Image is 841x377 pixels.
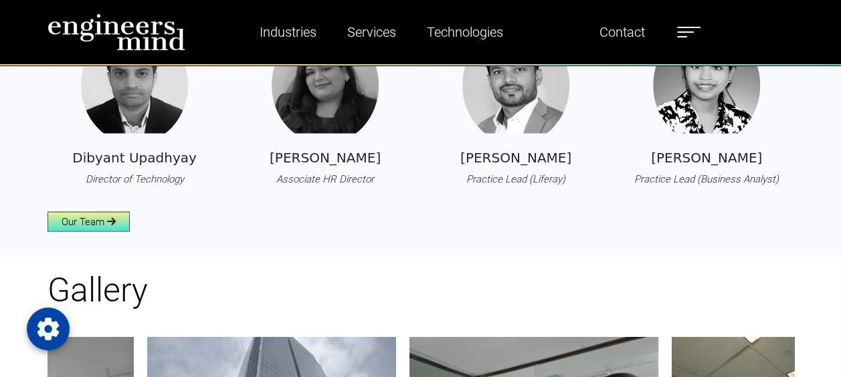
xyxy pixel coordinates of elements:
i: Practice Lead (Liferay) [466,173,565,185]
h1: Gallery [48,270,794,310]
h5: [PERSON_NAME] [270,150,381,166]
i: Practice Lead (Business Analyst) [634,173,779,185]
a: Our Team [48,212,130,232]
h5: Dibyant Upadhyay [72,150,197,166]
a: Services [342,17,401,47]
a: Contact [594,17,650,47]
i: Associate HR Director [276,173,374,185]
i: Director of Technology [85,173,183,185]
h5: [PERSON_NAME] [460,150,571,166]
a: Industries [254,17,322,47]
h5: [PERSON_NAME] [651,150,762,166]
a: Technologies [422,17,508,47]
img: logo [48,13,185,51]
